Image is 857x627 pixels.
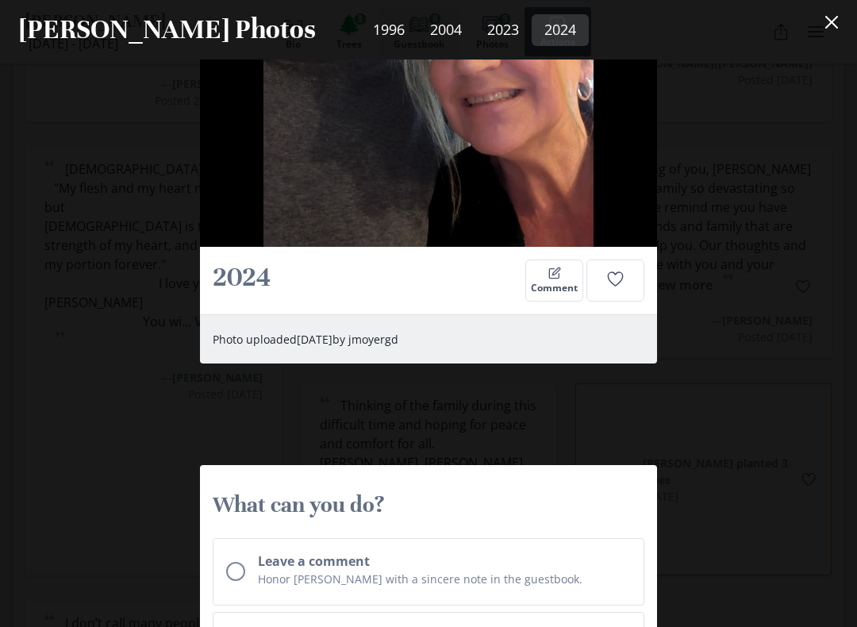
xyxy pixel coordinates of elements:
[417,14,475,46] a: 2004
[19,13,316,47] h2: [PERSON_NAME] Photos
[213,538,644,606] button: Leave a commentHonor [PERSON_NAME] with a sincere note in the guestbook.
[213,331,628,348] p: Photo uploaded by jmoyergd
[258,552,631,571] h2: Leave a comment
[258,571,631,587] p: Honor [PERSON_NAME] with a sincere note in the guestbook.
[531,283,578,294] span: Comment
[297,332,332,347] span: September 28, 2025
[816,6,847,38] button: Close
[475,14,532,46] a: 2023
[213,490,644,519] h3: What can you do?
[360,14,417,46] a: 1996
[226,562,245,581] div: Unchecked circle
[213,260,519,295] h2: 2024
[525,260,583,301] button: Comment
[532,14,589,46] a: 2024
